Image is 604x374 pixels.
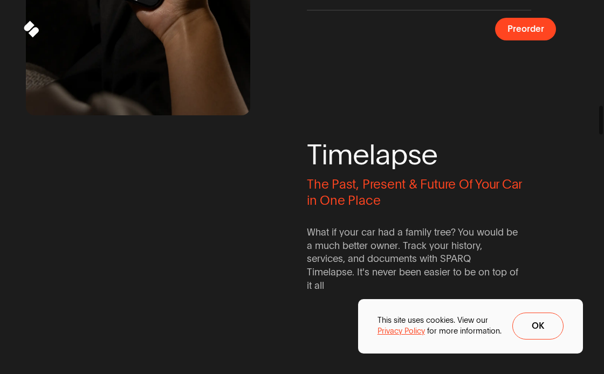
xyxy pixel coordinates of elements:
[377,326,425,337] a: Privacy Policy
[307,140,531,170] span: Timelapse
[495,18,556,40] button: Preorder a SPARQ Diagnostics Device
[377,315,502,336] p: This site uses cookies. View our for more information.
[307,176,531,209] span: The Past, Present & Future Of Your Car in One Place
[512,313,564,340] button: Ok
[532,322,544,331] span: Ok
[307,226,520,293] span: What if your car had a family tree? You would be a much better owner. Track your history, service...
[507,25,544,34] span: Preorder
